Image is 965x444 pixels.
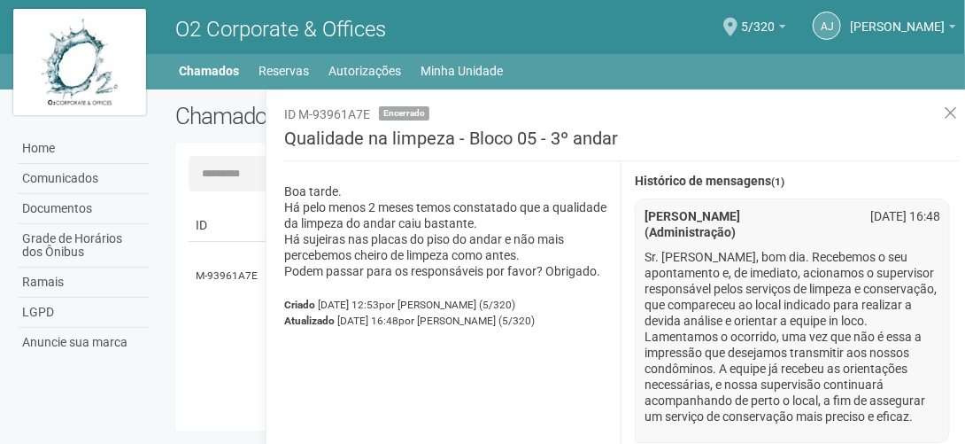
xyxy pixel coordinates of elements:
[635,175,784,189] strong: Histórico de mensagens
[18,164,149,194] a: Comunicados
[259,58,309,83] a: Reservas
[284,299,315,311] strong: Criado
[189,209,268,242] td: ID
[741,22,786,36] a: 5/320
[189,242,268,310] td: M-93961A7E
[328,58,401,83] a: Autorizações
[175,17,386,42] span: O2 Corporate & Offices
[421,58,503,83] a: Minha Unidade
[175,103,487,129] h2: Chamados
[18,298,149,328] a: LGPD
[846,208,953,224] div: [DATE] 16:48
[379,299,515,311] span: por [PERSON_NAME] (5/320)
[813,12,841,40] a: AJ
[18,134,149,164] a: Home
[398,315,535,327] span: por [PERSON_NAME] (5/320)
[284,183,608,279] p: Boa tarde. Há pelo menos 2 meses temos constatado que a qualidade da limpeza do andar caiu bastan...
[645,209,740,239] strong: [PERSON_NAME] (Administração)
[771,175,784,188] span: (1)
[850,3,945,34] span: ARTUR JOSÉ VIEIRA DE SOUSA
[18,268,149,298] a: Ramais
[18,328,149,357] a: Anuncie sua marca
[284,129,960,161] h3: Qualidade na limpeza - Bloco 05 - 3º andar
[13,9,146,115] img: logo.jpg
[318,299,515,311] span: [DATE] 12:53
[741,3,775,34] span: 5/320
[645,249,940,425] p: Sr. [PERSON_NAME], bom dia. Recebemos o seu apontamento e, de imediato, acionamos o supervisor re...
[379,106,429,121] span: Encerrado
[284,107,370,121] span: ID M-93961A7E
[179,58,239,83] a: Chamados
[284,315,335,327] strong: Atualizado
[850,22,956,36] a: [PERSON_NAME]
[18,224,149,268] a: Grade de Horários dos Ônibus
[18,194,149,224] a: Documentos
[337,315,535,327] span: [DATE] 16:48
